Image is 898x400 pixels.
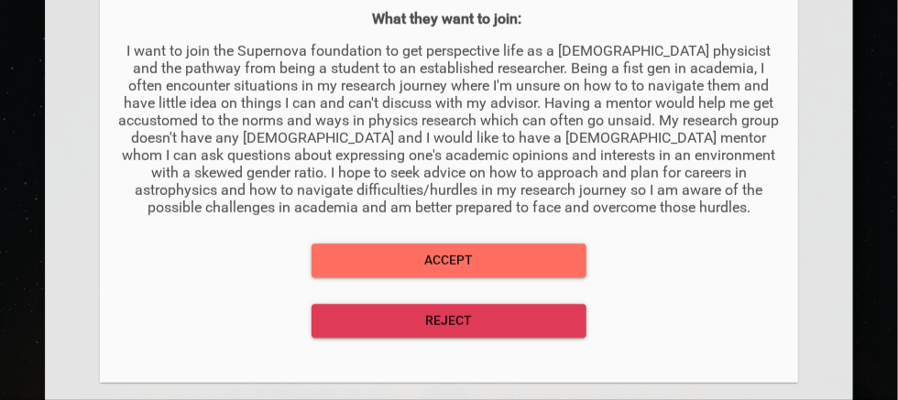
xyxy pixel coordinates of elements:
[312,243,586,277] button: Accept
[312,304,586,338] button: Reject
[326,309,572,332] span: Reject
[118,42,780,216] p: I want to join the Supernova foundation to get perspective life as a [DEMOGRAPHIC_DATA] physicist...
[326,249,572,272] span: Accept
[118,10,780,27] p: What they want to join:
